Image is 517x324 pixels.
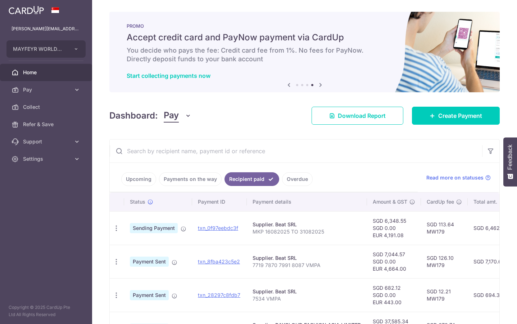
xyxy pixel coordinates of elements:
h4: Dashboard: [109,109,158,122]
h6: You decide who pays the fee: Credit card fee from 1%. No fees for PayNow. Directly deposit funds ... [127,46,482,63]
td: SGD 694.33 [468,278,516,312]
span: MAYFEYR WORLDWIDE PTE. LTD. [13,45,66,53]
span: CardUp fee [427,198,454,205]
button: MAYFEYR WORLDWIDE PTE. LTD. [6,40,86,58]
button: Feedback - Show survey [503,137,517,186]
iframe: Opens a widget where you can find more information [471,302,510,320]
a: Upcoming [121,172,156,186]
h5: Accept credit card and PayNow payment via CardUp [127,32,482,43]
td: SGD 126.10 MW179 [421,245,468,278]
p: PROMO [127,23,482,29]
td: SGD 7,170.67 [468,245,516,278]
th: Payment ID [192,192,247,211]
img: CardUp [9,6,44,14]
p: MKP 16082025 TO 31082025 [253,228,361,235]
th: Payment details [247,192,367,211]
span: Support [23,138,71,145]
td: SGD 6,462.19 [468,211,516,245]
span: Collect [23,103,71,111]
div: Supplier. Beat SRL [253,254,361,262]
span: Pay [23,86,71,93]
span: Amount & GST [373,198,407,205]
a: Create Payment [412,107,500,125]
span: Sending Payment [130,223,178,233]
td: SGD 7,044.57 SGD 0.00 EUR 4,664.00 [367,245,421,278]
a: txn_0f97eebdc3f [198,225,238,231]
span: Payment Sent [130,290,169,300]
span: Settings [23,155,71,163]
p: 7719 7870 7991 8087 VMPA [253,262,361,269]
div: Supplier. Beat SRL [253,288,361,295]
button: Pay [164,109,191,123]
img: paynow Banner [109,12,500,92]
span: Create Payment [438,111,482,120]
div: Supplier. Beat SRL [253,221,361,228]
td: SGD 12.21 MW179 [421,278,468,312]
span: Read more on statuses [426,174,484,181]
span: Payment Sent [130,257,169,267]
a: txn_8fba423c5e2 [198,258,240,265]
input: Search by recipient name, payment id or reference [110,139,482,163]
td: SGD 682.12 SGD 0.00 EUR 443.00 [367,278,421,312]
p: [PERSON_NAME][EMAIL_ADDRESS][DOMAIN_NAME] [12,25,81,32]
span: Pay [164,109,179,123]
a: Payments on the way [159,172,222,186]
a: Start collecting payments now [127,72,210,79]
a: Recipient paid [225,172,279,186]
span: Download Report [338,111,386,120]
a: Read more on statuses [426,174,491,181]
span: Feedback [507,145,513,170]
span: Refer & Save [23,121,71,128]
a: txn_28297c8fdb7 [198,292,240,298]
span: Home [23,69,71,76]
td: SGD 113.64 MW179 [421,211,468,245]
span: Total amt. [473,198,497,205]
td: SGD 6,348.55 SGD 0.00 EUR 4,191.08 [367,211,421,245]
p: 7534 VMPA [253,295,361,302]
a: Download Report [312,107,403,125]
span: Status [130,198,145,205]
a: Overdue [282,172,313,186]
